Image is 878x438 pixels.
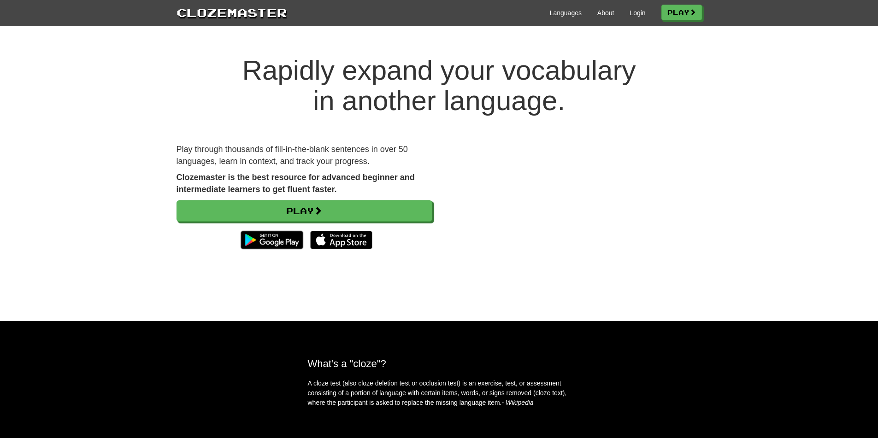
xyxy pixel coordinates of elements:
[177,173,415,194] strong: Clozemaster is the best resource for advanced beginner and intermediate learners to get fluent fa...
[308,379,571,408] p: A cloze test (also cloze deletion test or occlusion test) is an exercise, test, or assessment con...
[177,144,432,167] p: Play through thousands of fill-in-the-blank sentences in over 50 languages, learn in context, and...
[550,8,582,18] a: Languages
[661,5,702,20] a: Play
[630,8,645,18] a: Login
[597,8,614,18] a: About
[177,200,432,222] a: Play
[177,4,287,21] a: Clozemaster
[308,358,571,369] h2: What's a "cloze"?
[236,226,307,254] img: Get it on Google Play
[502,399,534,406] em: - Wikipedia
[310,231,372,249] img: Download_on_the_App_Store_Badge_US-UK_135x40-25178aeef6eb6b83b96f5f2d004eda3bffbb37122de64afbaef7...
